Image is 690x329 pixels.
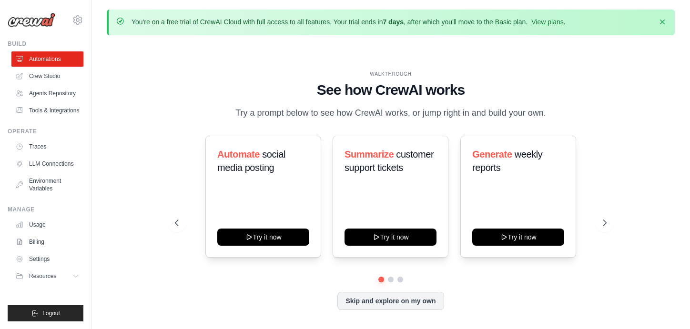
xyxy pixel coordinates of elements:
[531,18,563,26] a: View plans
[383,18,404,26] strong: 7 days
[8,128,83,135] div: Operate
[175,70,607,78] div: WALKTHROUGH
[11,103,83,118] a: Tools & Integrations
[8,305,83,321] button: Logout
[11,51,83,67] a: Automations
[11,156,83,171] a: LLM Connections
[472,149,512,160] span: Generate
[42,309,60,317] span: Logout
[217,149,260,160] span: Automate
[132,17,566,27] p: You're on a free trial of CrewAI Cloud with full access to all features. Your trial ends in , aft...
[345,149,394,160] span: Summarize
[11,139,83,154] a: Traces
[11,251,83,267] a: Settings
[217,149,285,173] span: social media posting
[11,234,83,249] a: Billing
[472,149,542,173] span: weekly reports
[11,86,83,101] a: Agents Repository
[11,217,83,232] a: Usage
[8,13,55,27] img: Logo
[345,149,434,173] span: customer support tickets
[175,81,607,99] h1: See how CrewAI works
[11,69,83,84] a: Crew Studio
[11,269,83,284] button: Resources
[29,272,56,280] span: Resources
[11,173,83,196] a: Environment Variables
[217,229,309,246] button: Try it now
[345,229,436,246] button: Try it now
[472,229,564,246] button: Try it now
[337,292,444,310] button: Skip and explore on my own
[8,206,83,213] div: Manage
[231,106,551,120] p: Try a prompt below to see how CrewAI works, or jump right in and build your own.
[8,40,83,48] div: Build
